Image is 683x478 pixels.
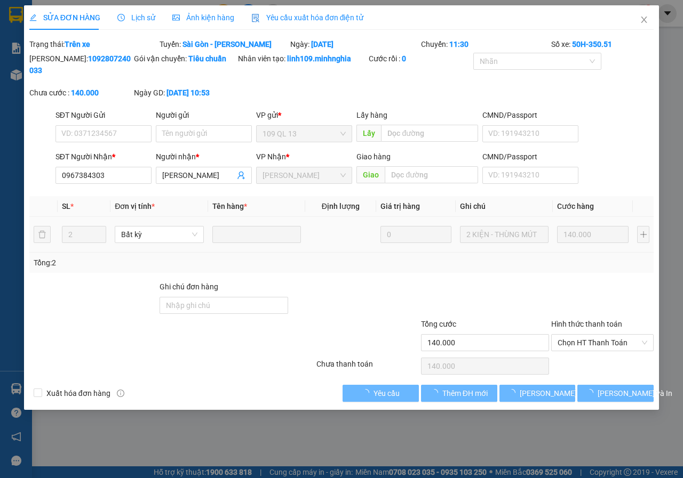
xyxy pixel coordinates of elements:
[402,54,406,63] b: 0
[61,39,70,47] span: phone
[117,390,124,397] span: info-circle
[212,202,247,210] span: Tên hàng
[34,257,265,269] div: Tổng: 2
[156,151,252,163] div: Người nhận
[431,389,442,396] span: loading
[356,152,391,161] span: Giao hàng
[28,38,159,50] div: Trạng thái:
[287,54,351,63] b: linh109.minhnghia
[577,385,654,402] button: [PERSON_NAME] và In
[380,202,420,210] span: Giá trị hàng
[121,226,197,242] span: Bất kỳ
[172,14,180,21] span: picture
[482,109,578,121] div: CMND/Passport
[315,358,420,377] div: Chưa thanh toán
[34,226,51,243] button: delete
[356,125,381,142] span: Lấy
[442,387,488,399] span: Thêm ĐH mới
[5,67,108,84] b: GỬI : 109 QL 13
[550,38,655,50] div: Số xe:
[71,88,99,97] b: 140.000
[640,15,648,24] span: close
[182,40,272,48] b: Sài Gòn - [PERSON_NAME]
[115,202,155,210] span: Đơn vị tính
[460,226,549,243] input: Ghi Chú
[343,385,419,402] button: Yêu cầu
[557,202,594,210] span: Cước hàng
[29,14,37,21] span: edit
[420,38,551,50] div: Chuyến:
[238,53,367,64] div: Nhân viên tạo:
[5,5,58,58] img: logo.jpg
[551,320,622,328] label: Hình thức thanh toán
[456,196,553,217] th: Ghi chú
[117,13,155,22] span: Lịch sử
[449,40,468,48] b: 11:30
[251,14,260,22] img: icon
[160,297,288,314] input: Ghi chú đơn hàng
[629,5,659,35] button: Close
[369,53,471,64] div: Cước rồi :
[263,167,346,183] span: SARA
[61,26,70,34] span: environment
[188,54,226,63] b: Tiêu chuẩn
[117,14,125,21] span: clock-circle
[572,40,612,48] b: 50H-350.51
[5,23,203,37] li: 01 [PERSON_NAME]
[499,385,576,402] button: [PERSON_NAME] thay đổi
[156,109,252,121] div: Người gửi
[637,226,649,243] button: plus
[380,226,451,243] input: 0
[65,40,90,48] b: Trên xe
[508,389,520,396] span: loading
[160,282,218,291] label: Ghi chú đơn hàng
[256,109,352,121] div: VP gửi
[237,171,245,180] span: user-add
[29,53,132,76] div: [PERSON_NAME]:
[256,152,286,161] span: VP Nhận
[251,13,364,22] span: Yêu cầu xuất hóa đơn điện tử
[356,166,385,183] span: Giao
[421,385,497,402] button: Thêm ĐH mới
[166,88,210,97] b: [DATE] 10:53
[362,389,374,396] span: loading
[374,387,400,399] span: Yêu cầu
[381,125,478,142] input: Dọc đường
[42,387,115,399] span: Xuất hóa đơn hàng
[134,53,236,64] div: Gói vận chuyển:
[586,389,598,396] span: loading
[172,13,234,22] span: Ảnh kiện hàng
[311,40,333,48] b: [DATE]
[482,151,578,163] div: CMND/Passport
[289,38,420,50] div: Ngày:
[520,387,605,399] span: [PERSON_NAME] thay đổi
[55,109,152,121] div: SĐT Người Gửi
[55,151,152,163] div: SĐT Người Nhận
[356,111,387,119] span: Lấy hàng
[212,226,301,243] input: VD: Bàn, Ghế
[421,320,456,328] span: Tổng cước
[598,387,672,399] span: [PERSON_NAME] và In
[558,335,647,351] span: Chọn HT Thanh Toán
[263,126,346,142] span: 109 QL 13
[322,202,360,210] span: Định lượng
[5,37,203,50] li: 02523854854
[385,166,478,183] input: Dọc đường
[134,87,236,99] div: Ngày GD:
[29,87,132,99] div: Chưa cước :
[29,13,100,22] span: SỬA ĐƠN HÀNG
[61,7,151,20] b: [PERSON_NAME]
[158,38,289,50] div: Tuyến:
[557,226,629,243] input: 0
[62,202,70,210] span: SL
